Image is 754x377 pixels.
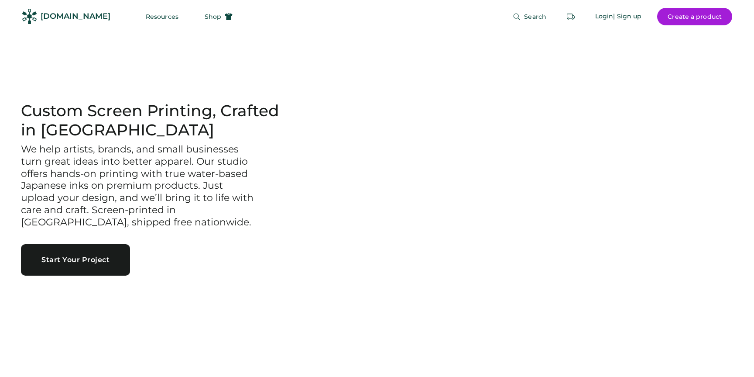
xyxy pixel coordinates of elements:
[595,12,613,21] div: Login
[194,8,243,25] button: Shop
[613,12,641,21] div: | Sign up
[562,8,579,25] button: Retrieve an order
[21,101,281,140] h1: Custom Screen Printing, Crafted in [GEOGRAPHIC_DATA]
[524,14,546,20] span: Search
[22,9,37,24] img: Rendered Logo - Screens
[21,244,130,276] button: Start Your Project
[205,14,221,20] span: Shop
[502,8,557,25] button: Search
[21,143,257,229] h3: We help artists, brands, and small businesses turn great ideas into better apparel. Our studio of...
[135,8,189,25] button: Resources
[657,8,732,25] button: Create a product
[41,11,110,22] div: [DOMAIN_NAME]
